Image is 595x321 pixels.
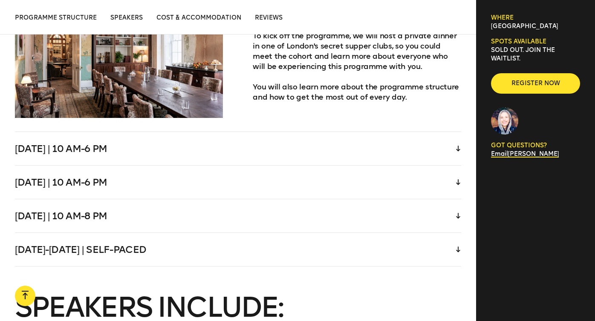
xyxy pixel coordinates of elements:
[253,31,461,72] p: To kick off the programme, we will host a private dinner in one of London's secret supper clubs, ...
[156,14,241,21] span: Cost & Accommodation
[15,14,97,21] span: Programme structure
[491,37,580,46] h6: Spots available
[15,166,461,199] div: [DATE] | 10 am-6 pm
[253,82,461,102] p: You will also learn more about the programme structure and how to get the most out of every day.
[15,132,461,165] div: [DATE] | 10 am-6 pm
[491,22,580,31] p: [GEOGRAPHIC_DATA]
[255,14,283,21] span: Reviews
[15,294,461,321] h3: SPEAKERS INCLUDE:
[491,141,580,150] p: GOT QUESTIONS?
[491,150,559,158] a: Email[PERSON_NAME]
[15,233,461,266] div: [DATE]-[DATE] | Self-paced
[15,199,461,232] div: [DATE] | 10 am-8 pm
[491,14,580,22] h6: Where
[491,73,580,94] button: Register now
[110,14,143,21] span: Speakers
[505,79,566,88] span: Register now
[491,46,580,63] p: SOLD OUT. Join the waitlist.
